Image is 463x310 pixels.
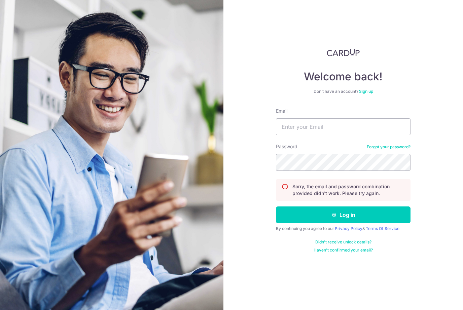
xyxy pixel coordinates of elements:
div: By continuing you agree to our & [276,226,411,231]
a: Privacy Policy [335,226,362,231]
label: Password [276,143,297,150]
input: Enter your Email [276,118,411,135]
a: Sign up [359,89,373,94]
a: Forgot your password? [367,144,411,150]
div: Don’t have an account? [276,89,411,94]
a: Haven't confirmed your email? [314,247,373,253]
button: Log in [276,206,411,223]
h4: Welcome back! [276,70,411,83]
label: Email [276,108,287,114]
a: Didn't receive unlock details? [315,239,371,245]
p: Sorry, the email and password combination provided didn't work. Please try again. [292,183,405,197]
img: CardUp Logo [327,48,360,56]
a: Terms Of Service [366,226,399,231]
